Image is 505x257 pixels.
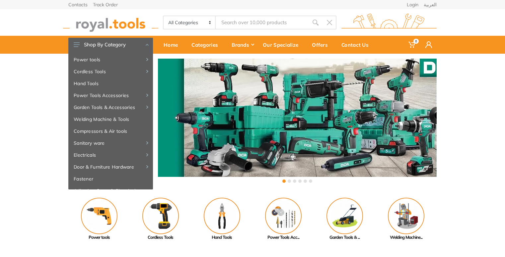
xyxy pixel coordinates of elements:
a: Adhesive, Spray & Chemical [68,185,153,197]
img: royal.tools Logo [341,14,437,32]
a: Fastener [68,173,153,185]
img: Royal - Power Tools Accessories [265,198,302,234]
div: Contact Us [337,38,378,52]
div: Offers [307,38,337,52]
a: Welding Machine... [375,198,437,241]
a: Cordless Tools [130,198,191,241]
div: Categories [187,38,227,52]
div: Welding Machine... [375,234,437,241]
a: العربية [424,2,437,7]
img: Royal - Welding Machine & Tools [388,198,424,234]
a: Garden Tools & ... [314,198,375,241]
div: Hand Tools [191,234,252,241]
div: Power Tools Acc... [252,234,314,241]
a: Garden Tools & Accessories [68,101,153,113]
div: Cordless Tools [130,234,191,241]
a: Track Order [93,2,118,7]
a: Hand Tools [191,198,252,241]
div: Our Specialize [258,38,307,52]
a: Contact Us [337,36,378,54]
a: Power Tools Accessories [68,89,153,101]
a: Hand Tools [68,77,153,89]
div: Power tools [68,234,130,241]
a: Power Tools Acc... [252,198,314,241]
img: royal.tools Logo [63,14,158,32]
select: Category [164,16,216,29]
img: Royal - Hand Tools [204,198,240,234]
a: Our Specialize [258,36,307,54]
button: Shop By Category [68,38,153,52]
a: Cordless Tools [68,66,153,77]
a: Welding Machine & Tools [68,113,153,125]
a: Offers [307,36,337,54]
a: Login [407,2,418,7]
input: Site search [216,16,309,29]
a: Power tools [68,54,153,66]
img: Royal - Garden Tools & Accessories [326,198,363,234]
div: Home [159,38,187,52]
a: Categories [187,36,227,54]
img: Royal - Power tools [81,198,117,234]
a: Contacts [68,2,88,7]
img: Royal - Cordless Tools [142,198,179,234]
a: Sanitary ware [68,137,153,149]
span: 0 [413,39,419,44]
a: Compressors & Air tools [68,125,153,137]
a: 0 [404,36,421,54]
a: Power tools [68,198,130,241]
div: Brands [227,38,258,52]
a: Home [159,36,187,54]
a: Door & Furniture Hardware [68,161,153,173]
a: Electricals [68,149,153,161]
div: Garden Tools & ... [314,234,375,241]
